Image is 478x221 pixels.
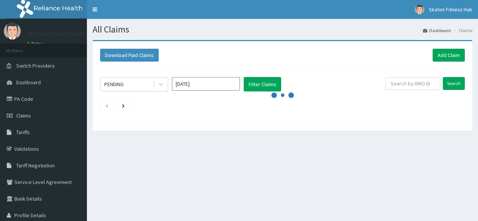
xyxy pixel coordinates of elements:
button: Filter Claims [244,77,281,91]
p: Skaton Fitness Hub [26,31,84,37]
span: Skaton Fitness Hub [429,6,472,13]
li: Claims [452,27,472,34]
span: Claims [16,112,31,119]
a: Next page [122,102,125,109]
img: User Image [4,23,21,40]
span: Switch Providers [16,62,55,69]
span: Tariffs [16,129,30,136]
a: Online [26,41,45,46]
a: Previous page [105,102,108,109]
span: Tariff Negotiation [16,162,55,169]
svg: audio-loading [271,84,294,107]
input: Search [443,77,465,90]
a: Dashboard [423,27,451,34]
button: Download Paid Claims [100,49,159,62]
span: Dashboard [16,79,41,86]
img: User Image [415,5,424,14]
div: PENDING [104,80,124,88]
a: Add Claim [433,49,465,62]
input: Select Month and Year [172,77,240,91]
input: Search by HMO ID [386,77,440,90]
h1: All Claims [93,25,472,34]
